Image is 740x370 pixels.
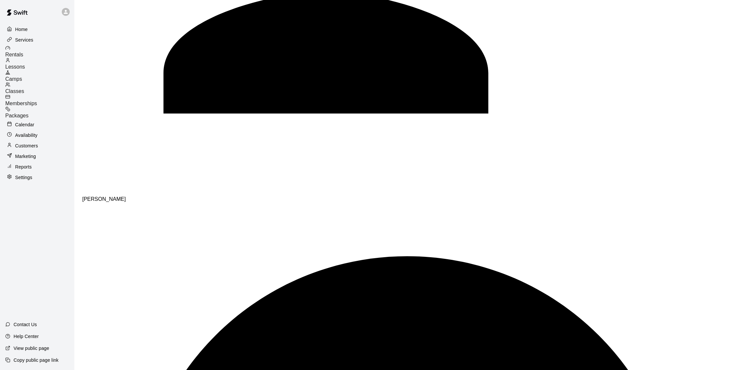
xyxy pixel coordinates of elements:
a: Reports [5,162,69,172]
a: Calendar [5,120,69,130]
p: Help Center [14,333,39,340]
span: Packages [5,113,28,118]
p: Home [15,26,28,33]
p: Customers [15,142,38,149]
p: Calendar [15,121,34,128]
span: Camps [5,76,22,82]
a: Rentals [5,46,74,58]
p: Marketing [15,153,36,160]
p: Settings [15,174,32,181]
a: Memberships [5,94,74,107]
a: Services [5,35,69,45]
p: Services [15,37,33,43]
span: Memberships [5,101,37,106]
a: Packages [5,107,74,119]
a: Customers [5,141,69,151]
a: Lessons [5,58,74,70]
p: Copy public page link [14,357,58,363]
a: Classes [5,82,74,94]
a: Settings [5,172,69,182]
a: Marketing [5,151,69,161]
span: Rentals [5,52,23,57]
p: Availability [15,132,38,139]
p: Contact Us [14,321,37,328]
a: Availability [5,130,69,140]
p: View public page [14,345,49,352]
a: Home [5,24,69,34]
span: [PERSON_NAME] [82,196,126,202]
a: Camps [5,70,74,82]
p: Reports [15,164,32,170]
span: Lessons [5,64,25,70]
span: Classes [5,88,24,94]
